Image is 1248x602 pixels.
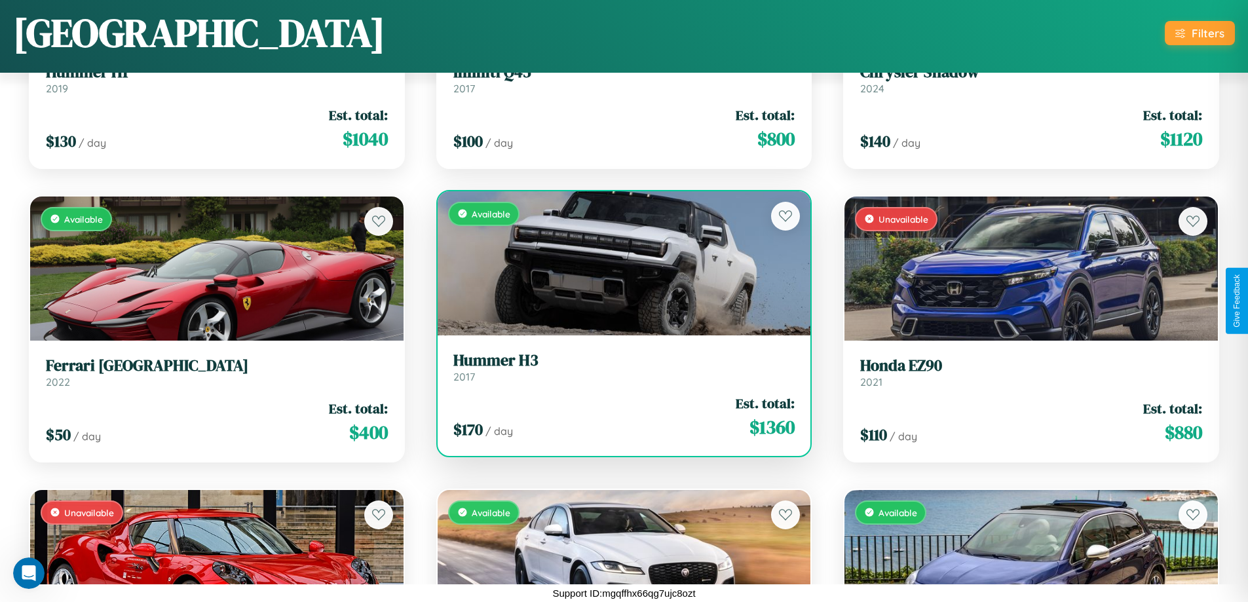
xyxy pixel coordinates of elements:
span: Available [879,507,917,518]
span: $ 880 [1165,419,1202,445]
span: Available [64,214,103,225]
span: 2019 [46,82,68,95]
span: $ 1040 [343,126,388,152]
div: Filters [1192,26,1224,40]
span: 2017 [453,370,475,383]
a: Chrysler Shadow2024 [860,63,1202,95]
a: Hummer H12019 [46,63,388,95]
h3: Ferrari [GEOGRAPHIC_DATA] [46,356,388,375]
span: / day [890,430,917,443]
span: / day [485,136,513,149]
span: Available [472,208,510,219]
span: Available [472,507,510,518]
span: / day [79,136,106,149]
span: $ 50 [46,424,71,445]
button: Filters [1165,21,1235,45]
span: Unavailable [64,507,114,518]
span: / day [893,136,920,149]
span: $ 100 [453,130,483,152]
span: $ 130 [46,130,76,152]
h3: Hummer H3 [453,351,795,370]
span: / day [485,424,513,438]
h3: Hummer H1 [46,63,388,82]
h1: [GEOGRAPHIC_DATA] [13,6,385,60]
span: $ 140 [860,130,890,152]
p: Support ID: mgqffhx66qg7ujc8ozt [552,584,695,602]
span: Est. total: [736,394,795,413]
span: / day [73,430,101,443]
span: 2022 [46,375,70,388]
h3: Infiniti Q45 [453,63,795,82]
span: $ 170 [453,419,483,440]
a: Infiniti Q452017 [453,63,795,95]
a: Honda EZ902021 [860,356,1202,388]
h3: Chrysler Shadow [860,63,1202,82]
span: Est. total: [329,399,388,418]
span: Est. total: [1143,399,1202,418]
div: Give Feedback [1232,274,1241,328]
span: $ 800 [757,126,795,152]
h3: Honda EZ90 [860,356,1202,375]
span: $ 1120 [1160,126,1202,152]
span: 2024 [860,82,884,95]
span: $ 400 [349,419,388,445]
span: Unavailable [879,214,928,225]
a: Hummer H32017 [453,351,795,383]
iframe: Intercom live chat [13,557,45,589]
span: 2017 [453,82,475,95]
span: 2021 [860,375,882,388]
span: Est. total: [736,105,795,124]
a: Ferrari [GEOGRAPHIC_DATA]2022 [46,356,388,388]
span: Est. total: [1143,105,1202,124]
span: $ 1360 [749,414,795,440]
span: $ 110 [860,424,887,445]
span: Est. total: [329,105,388,124]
